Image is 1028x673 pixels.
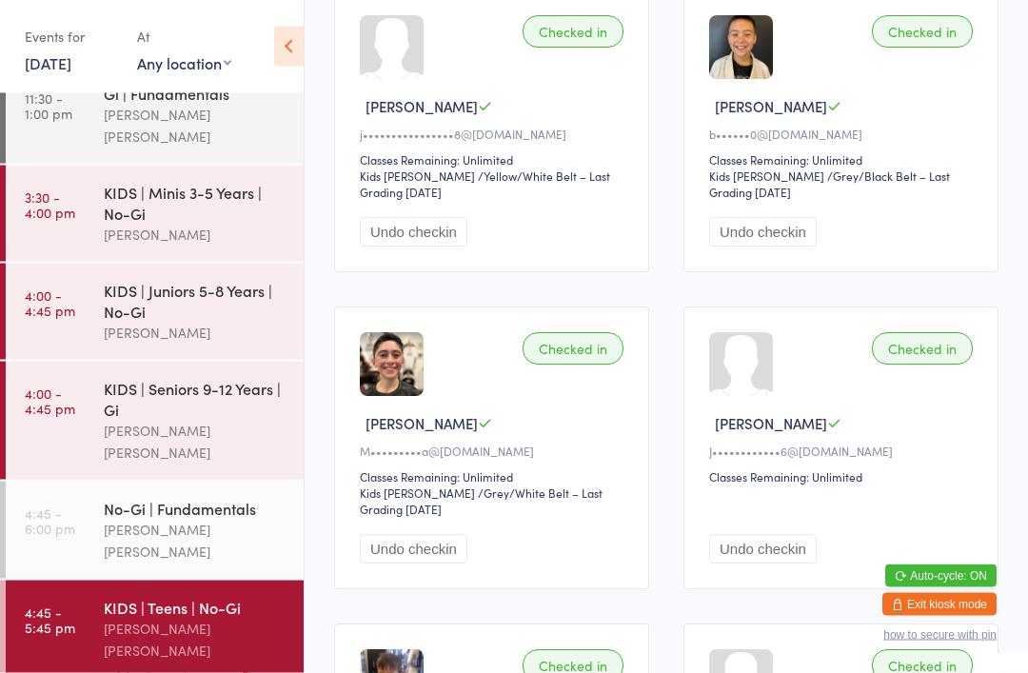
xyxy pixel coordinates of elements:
a: 11:30 -1:00 pmGi | Fundamentals[PERSON_NAME] [PERSON_NAME] [6,67,304,164]
span: / Grey/Black Belt – Last Grading [DATE] [709,168,950,201]
div: Checked in [523,16,623,49]
div: [PERSON_NAME] [104,322,287,344]
span: / Yellow/White Belt – Last Grading [DATE] [360,168,610,201]
div: [PERSON_NAME] [PERSON_NAME] [104,420,287,464]
div: At [137,21,231,52]
div: [PERSON_NAME] [104,224,287,246]
div: M•••••••••a@[DOMAIN_NAME] [360,444,629,460]
button: Exit kiosk mode [882,593,997,616]
time: 11:30 - 1:00 pm [25,90,72,121]
span: [PERSON_NAME] [715,97,827,117]
div: Classes Remaining: Unlimited [709,152,979,168]
time: 3:30 - 4:00 pm [25,189,75,220]
div: KIDS | Minis 3-5 Years | No-Gi [104,182,287,224]
a: 4:00 -4:45 pmKIDS | Seniors 9-12 Years | Gi[PERSON_NAME] [PERSON_NAME] [6,362,304,480]
div: b••••••0@[DOMAIN_NAME] [709,127,979,143]
div: Classes Remaining: Unlimited [360,152,629,168]
div: Classes Remaining: Unlimited [709,469,979,485]
div: [PERSON_NAME] [PERSON_NAME] [104,519,287,563]
img: image1720511810.png [360,333,424,397]
div: KIDS | Juniors 5-8 Years | No-Gi [104,280,287,322]
button: Auto-cycle: ON [885,564,997,587]
div: Checked in [872,16,973,49]
div: KIDS | Teens | No-Gi [104,597,287,618]
div: j••••••••••••••••8@[DOMAIN_NAME] [360,127,629,143]
div: Kids [PERSON_NAME] [360,485,475,502]
button: Undo checkin [360,218,467,247]
button: Undo checkin [709,535,817,564]
a: 4:45 -6:00 pmNo-Gi | Fundamentals[PERSON_NAME] [PERSON_NAME] [6,482,304,579]
button: Undo checkin [709,218,817,247]
div: Gi | Fundamentals [104,83,287,104]
time: 4:45 - 6:00 pm [25,505,75,536]
div: Classes Remaining: Unlimited [360,469,629,485]
div: Events for [25,21,118,52]
time: 4:45 - 5:45 pm [25,604,75,635]
a: 3:30 -4:00 pmKIDS | Minis 3-5 Years | No-Gi[PERSON_NAME] [6,166,304,262]
div: Kids [PERSON_NAME] [360,168,475,185]
a: 4:00 -4:45 pmKIDS | Juniors 5-8 Years | No-Gi[PERSON_NAME] [6,264,304,360]
div: Checked in [872,333,973,366]
div: Any location [137,52,231,73]
div: Kids [PERSON_NAME] [709,168,824,185]
div: J••••••••••••6@[DOMAIN_NAME] [709,444,979,460]
time: 4:00 - 4:45 pm [25,287,75,318]
a: [DATE] [25,52,71,73]
div: Checked in [523,333,623,366]
div: [PERSON_NAME] [PERSON_NAME] [104,618,287,662]
img: image1726811838.png [709,16,773,80]
span: [PERSON_NAME] [366,97,478,117]
span: / Grey/White Belt – Last Grading [DATE] [360,485,603,518]
div: No-Gi | Fundamentals [104,498,287,519]
button: Undo checkin [360,535,467,564]
div: [PERSON_NAME] [PERSON_NAME] [104,104,287,148]
span: [PERSON_NAME] [366,414,478,434]
time: 4:00 - 4:45 pm [25,386,75,416]
div: KIDS | Seniors 9-12 Years | Gi [104,378,287,420]
button: how to secure with pin [883,628,997,642]
span: [PERSON_NAME] [715,414,827,434]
